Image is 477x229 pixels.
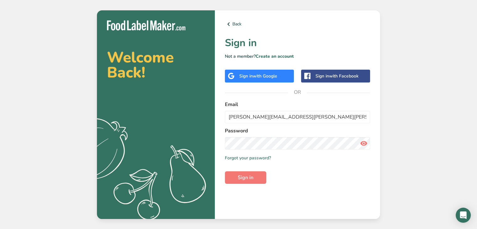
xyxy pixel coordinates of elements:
div: Sign in [239,73,277,79]
h1: Sign in [225,35,370,51]
img: Food Label Maker [107,20,185,31]
label: Password [225,127,370,135]
h2: Welcome Back! [107,50,205,80]
div: Sign in [315,73,358,79]
div: Open Intercom Messenger [456,208,471,223]
a: Create an account [256,53,294,59]
button: Sign in [225,171,266,184]
input: Enter Your Email [225,111,370,123]
span: Sign in [238,174,253,181]
p: Not a member? [225,53,370,60]
span: with Google [253,73,277,79]
a: Forgot your password? [225,155,271,161]
span: with Facebook [329,73,358,79]
label: Email [225,101,370,108]
span: OR [288,83,307,102]
a: Back [225,20,370,28]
